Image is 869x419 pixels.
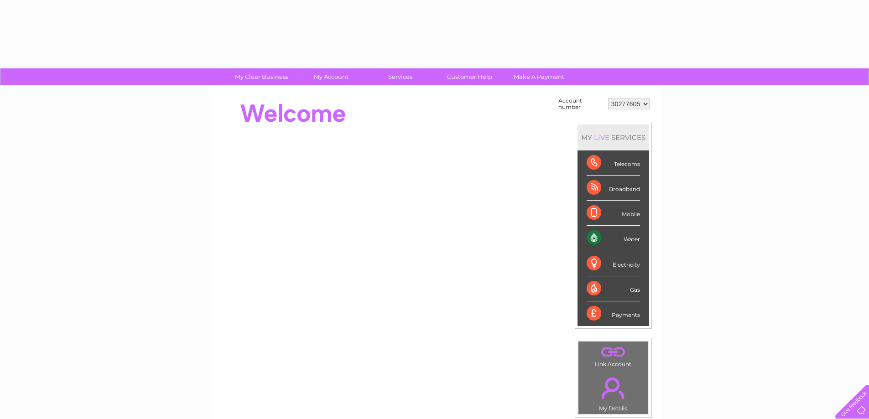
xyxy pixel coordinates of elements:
[293,68,369,85] a: My Account
[587,301,640,326] div: Payments
[581,344,646,360] a: .
[224,68,299,85] a: My Clear Business
[501,68,577,85] a: Make A Payment
[578,370,649,414] td: My Details
[578,341,649,370] td: Link Account
[587,176,640,201] div: Broadband
[587,150,640,176] div: Telecoms
[432,68,507,85] a: Customer Help
[363,68,438,85] a: Services
[578,124,649,150] div: MY SERVICES
[556,95,606,113] td: Account number
[587,276,640,301] div: Gas
[587,201,640,226] div: Mobile
[581,372,646,404] a: .
[587,251,640,276] div: Electricity
[592,133,611,142] div: LIVE
[587,226,640,251] div: Water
